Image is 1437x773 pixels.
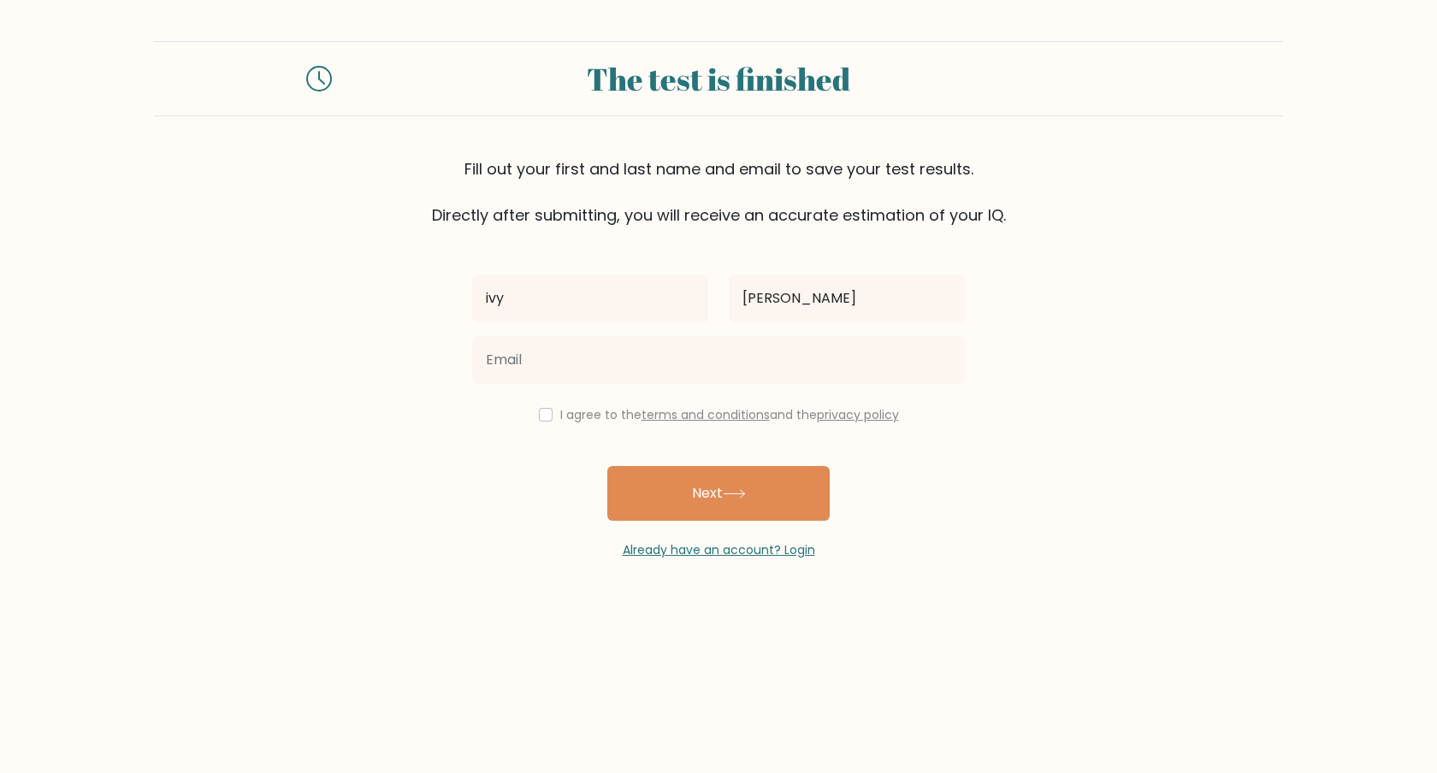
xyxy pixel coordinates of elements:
[472,274,708,322] input: First name
[560,406,899,423] label: I agree to the and the
[623,541,815,558] a: Already have an account? Login
[642,406,770,423] a: terms and conditions
[154,157,1283,227] div: Fill out your first and last name and email to save your test results. Directly after submitting,...
[352,56,1085,102] div: The test is finished
[607,466,830,521] button: Next
[472,336,965,384] input: Email
[817,406,899,423] a: privacy policy
[729,274,965,322] input: Last name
